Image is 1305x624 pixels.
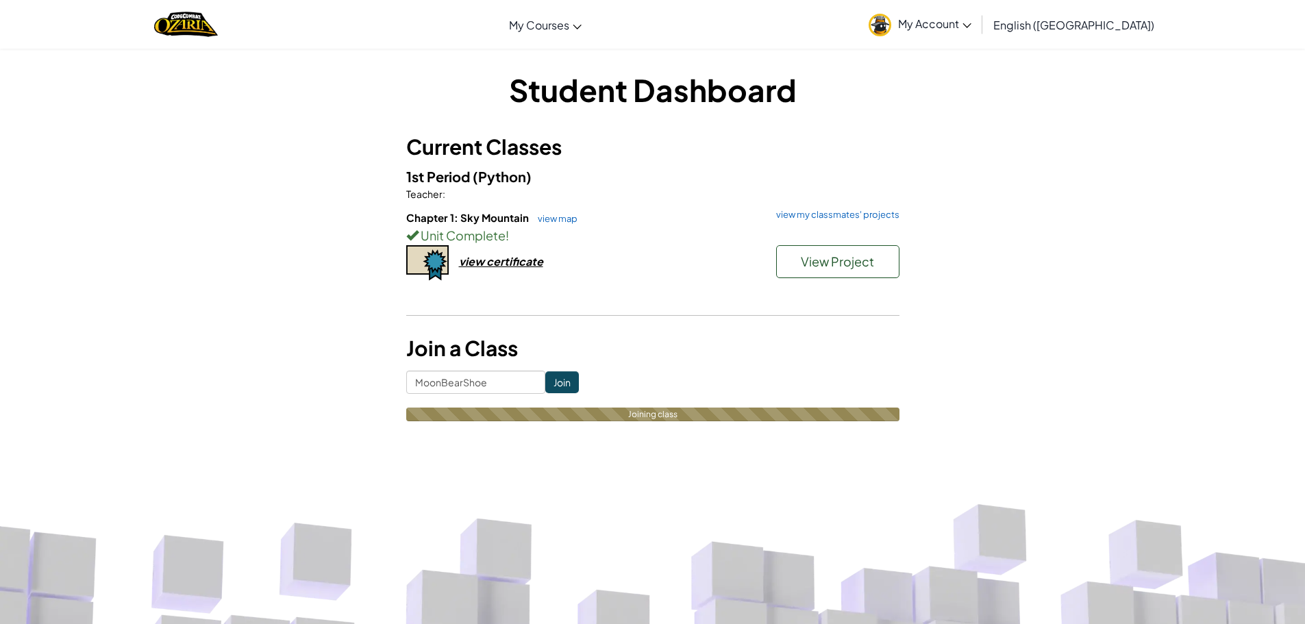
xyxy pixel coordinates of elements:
button: View Project [776,245,899,278]
a: My Account [862,3,978,46]
img: certificate-icon.png [406,245,449,281]
span: Unit Complete [419,227,506,243]
input: Join [545,371,579,393]
h1: Student Dashboard [406,68,899,111]
span: (Python) [473,168,532,185]
h3: Join a Class [406,333,899,364]
span: 1st Period [406,168,473,185]
a: English ([GEOGRAPHIC_DATA]) [986,6,1161,43]
a: My Courses [502,6,588,43]
span: ! [506,227,509,243]
div: view certificate [459,254,543,269]
span: My Courses [509,18,569,32]
span: Chapter 1: Sky Mountain [406,211,531,224]
a: Ozaria by CodeCombat logo [154,10,218,38]
a: view my classmates' projects [769,210,899,219]
span: View Project [801,253,874,269]
img: Home [154,10,218,38]
span: Teacher [406,188,443,200]
span: English ([GEOGRAPHIC_DATA]) [993,18,1154,32]
a: view map [531,213,577,224]
h3: Current Classes [406,132,899,162]
img: avatar [869,14,891,36]
span: My Account [898,16,971,31]
input: <Enter Class Code> [406,371,545,394]
span: : [443,188,445,200]
a: view certificate [406,254,543,269]
div: Joining class [406,408,899,421]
